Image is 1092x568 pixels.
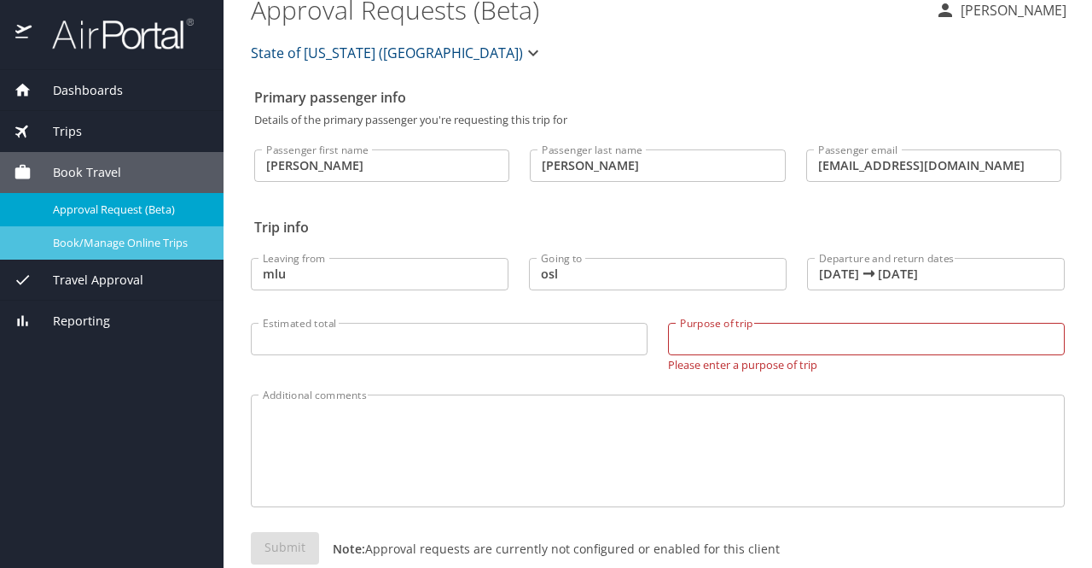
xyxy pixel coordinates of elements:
[251,41,523,65] span: State of [US_STATE] ([GEOGRAPHIC_DATA])
[53,235,203,251] span: Book/Manage Online Trips
[254,214,1061,241] h2: Trip info
[33,17,194,50] img: airportal-logo.png
[254,84,1061,111] h2: Primary passenger info
[333,541,365,557] strong: Note:
[15,17,33,50] img: icon-airportal.png
[668,355,1065,371] p: Please enter a purpose of trip
[32,81,123,100] span: Dashboards
[32,122,82,141] span: Trips
[244,36,550,70] button: State of [US_STATE] ([GEOGRAPHIC_DATA])
[254,114,1061,126] p: Details of the primary passenger you're requesting this trip for
[319,540,780,558] p: Approval requests are currently not configured or enabled for this client
[53,202,203,218] span: Approval Request (Beta)
[32,312,110,331] span: Reporting
[32,163,121,182] span: Book Travel
[32,271,143,290] span: Travel Approval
